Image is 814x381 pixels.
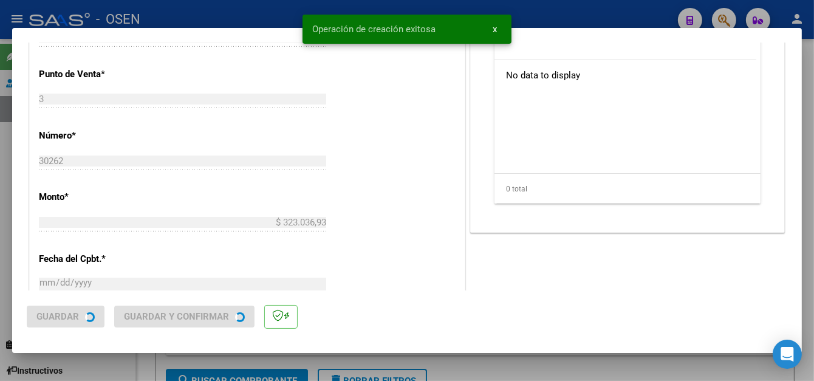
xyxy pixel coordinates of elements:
[773,340,802,369] div: Open Intercom Messenger
[39,67,164,81] p: Punto de Venta
[27,306,104,328] button: Guardar
[39,190,164,204] p: Monto
[124,311,229,322] span: Guardar y Confirmar
[494,174,761,204] div: 0 total
[114,306,255,328] button: Guardar y Confirmar
[494,60,756,91] div: No data to display
[39,129,164,143] p: Número
[483,18,507,40] button: x
[493,24,497,35] span: x
[312,23,436,35] span: Operación de creación exitosa
[39,252,164,266] p: Fecha del Cpbt.
[36,311,79,322] span: Guardar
